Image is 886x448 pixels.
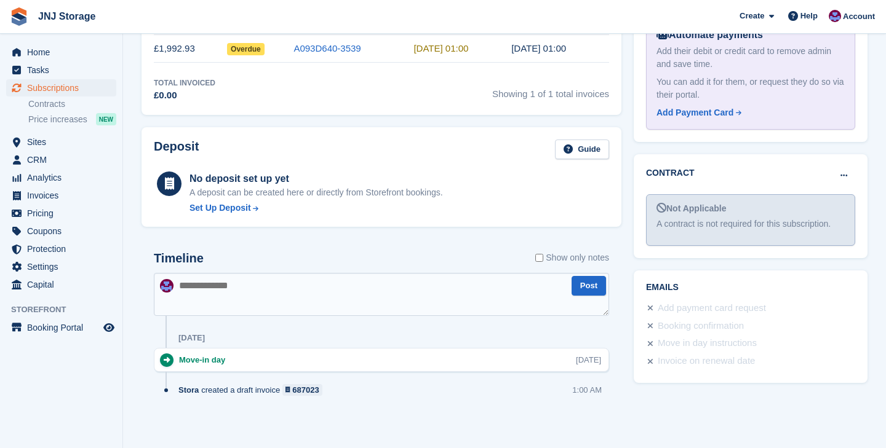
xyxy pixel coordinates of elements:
span: Invoices [27,187,101,204]
div: Move in day instructions [658,336,757,351]
a: Set Up Deposit [190,202,443,214]
img: Jonathan Scrase [829,10,841,22]
span: Subscriptions [27,79,101,96]
a: A093D640-3539 [293,43,361,53]
div: No deposit set up yet [190,171,443,186]
a: Contracts [28,98,116,110]
div: Add Payment Card [657,106,733,119]
a: Preview store [102,320,116,335]
span: Settings [27,258,101,275]
h2: Timeline [154,251,204,265]
span: Analytics [27,169,101,186]
a: Add Payment Card [657,106,840,119]
div: Automate payments [657,28,845,42]
span: Storefront [11,304,122,316]
a: menu [6,258,116,275]
span: CRM [27,151,101,168]
div: 687023 [292,384,319,396]
a: Price increases NEW [28,112,116,126]
span: Capital [27,276,101,293]
a: menu [6,61,116,79]
time: 2025-08-15 00:00:00 UTC [413,43,468,53]
div: 1:00 AM [572,384,602,396]
a: menu [6,276,116,293]
img: stora-icon-8386f47178a22dfd0bd8f6a31ec36ba5ce8667c1dd55bd0f319d3a0aa187defe.svg [10,7,28,26]
div: NEW [96,113,116,125]
div: You can add it for them, or request they do so via their portal. [657,76,845,101]
div: [DATE] [178,333,205,343]
h2: Emails [646,283,855,293]
img: Jonathan Scrase [160,279,174,293]
span: Tasks [27,61,101,79]
span: Stora [178,384,199,396]
span: Showing 1 of 1 total invoices [492,77,609,103]
div: Move-in day [179,354,231,366]
a: menu [6,240,116,257]
span: Home [27,44,101,61]
span: Overdue [227,43,265,55]
span: Help [800,10,818,22]
div: [DATE] [576,354,601,366]
a: menu [6,151,116,168]
a: 687023 [282,384,322,396]
input: Show only notes [535,251,543,264]
a: menu [6,205,116,222]
a: Guide [555,140,609,160]
a: menu [6,187,116,204]
span: Coupons [27,222,101,240]
button: Post [572,276,606,296]
td: £1,992.93 [154,35,227,63]
a: menu [6,44,116,61]
div: created a draft invoice [178,384,329,396]
div: Booking confirmation [658,319,744,334]
div: Add their debit or credit card to remove admin and save time. [657,45,845,71]
a: menu [6,319,116,336]
span: Price increases [28,114,87,125]
a: menu [6,222,116,240]
span: Create [740,10,764,22]
a: JNJ Storage [33,6,100,26]
h2: Contract [646,167,695,179]
span: Account [843,10,875,23]
div: A contract is not required for this subscription. [657,218,845,230]
p: A deposit can be created here or directly from Storefront bookings. [190,186,443,199]
div: Add payment card request [658,301,766,316]
a: menu [6,169,116,186]
div: Set Up Deposit [190,202,251,214]
div: Total Invoiced [154,77,215,88]
span: Protection [27,240,101,257]
div: £0.00 [154,88,215,103]
span: Pricing [27,205,101,222]
a: menu [6,79,116,96]
label: Show only notes [535,251,609,264]
div: Not Applicable [657,202,845,215]
a: menu [6,133,116,151]
time: 2025-08-14 00:00:02 UTC [511,43,566,53]
h2: Deposit [154,140,199,160]
span: Booking Portal [27,319,101,336]
div: Invoice on renewal date [658,354,755,369]
span: Sites [27,133,101,151]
